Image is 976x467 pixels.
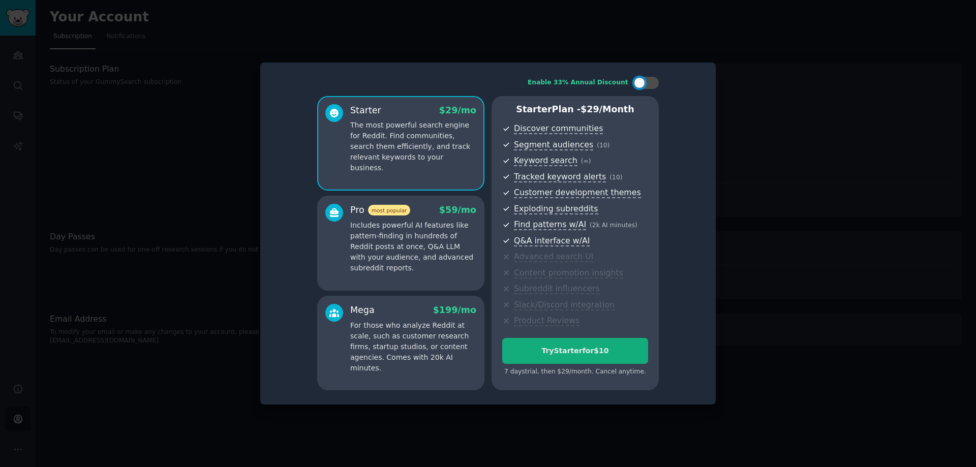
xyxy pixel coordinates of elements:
span: Slack/Discord integration [514,300,615,310]
span: Discover communities [514,123,603,134]
span: $ 59 /mo [439,205,476,215]
span: Keyword search [514,155,577,166]
p: For those who analyze Reddit at scale, such as customer research firms, startup studios, or conte... [350,320,476,373]
span: ( 10 ) [609,174,622,181]
div: 7 days trial, then $ 29 /month . Cancel anytime. [502,367,648,377]
button: TryStarterfor$10 [502,338,648,364]
span: Advanced search UI [514,252,593,262]
span: ( ∞ ) [581,158,591,165]
p: Includes powerful AI features like pattern-finding in hundreds of Reddit posts at once, Q&A LLM w... [350,220,476,273]
div: Enable 33% Annual Discount [528,78,628,87]
span: Exploding subreddits [514,204,598,214]
span: Subreddit influencers [514,284,599,294]
p: The most powerful search engine for Reddit. Find communities, search them efficiently, and track ... [350,120,476,173]
div: Pro [350,204,410,216]
span: $ 199 /mo [433,305,476,315]
p: Starter Plan - [502,103,648,116]
span: Q&A interface w/AI [514,236,590,246]
span: Product Reviews [514,316,579,326]
span: ( 10 ) [597,142,609,149]
div: Starter [350,104,381,117]
span: ( 2k AI minutes ) [590,222,637,229]
span: Segment audiences [514,140,593,150]
span: Find patterns w/AI [514,220,586,230]
div: Mega [350,304,375,317]
span: $ 29 /month [581,104,634,114]
span: Content promotion insights [514,268,623,278]
span: Tracked keyword alerts [514,172,606,182]
span: $ 29 /mo [439,105,476,115]
span: most popular [368,205,411,215]
span: Customer development themes [514,188,641,198]
div: Try Starter for $10 [503,346,648,356]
